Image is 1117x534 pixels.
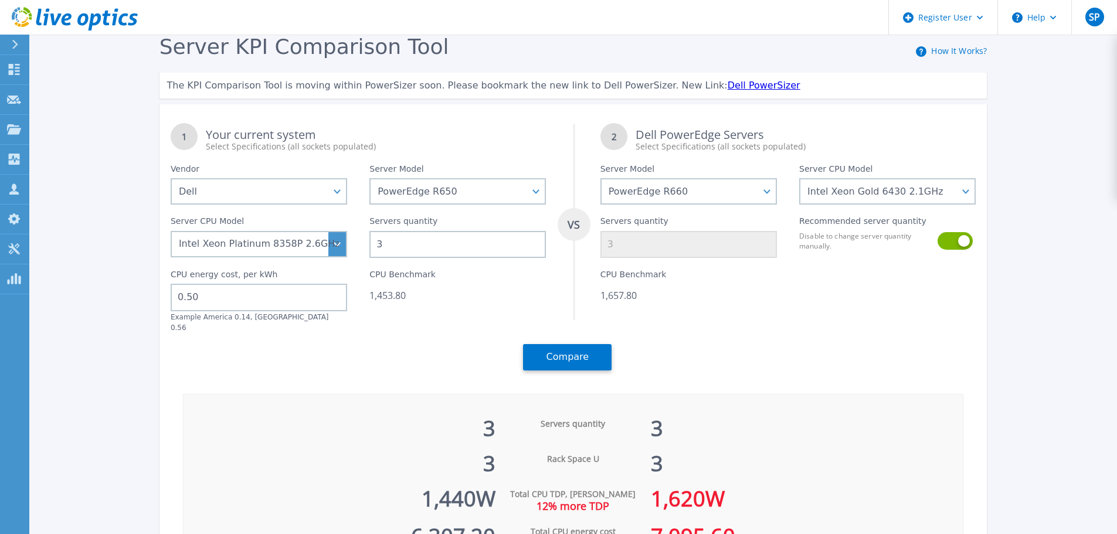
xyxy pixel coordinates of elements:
[567,217,580,232] tspan: VS
[931,45,987,56] a: How It Works?
[369,164,423,178] label: Server Model
[600,270,667,284] label: CPU Benchmark
[206,129,546,152] div: Your current system
[799,231,931,251] label: Disable to change server quantity manually.
[799,164,872,178] label: Server CPU Model
[184,404,495,439] div: 3
[651,404,963,439] div: 3
[369,270,436,284] label: CPU Benchmark
[651,439,963,474] div: 3
[728,80,800,91] a: Dell PowerSizer
[600,216,668,230] label: Servers quantity
[495,418,651,430] div: Servers quantity
[495,488,651,500] div: Total CPU TDP, [PERSON_NAME]
[495,500,651,512] div: 12% more TDP
[369,290,546,301] div: 1,453.80
[171,313,329,332] label: Example America 0.14, [GEOGRAPHIC_DATA] 0.56
[523,344,612,370] button: Compare
[167,80,727,91] span: The KPI Comparison Tool is moving within PowerSizer soon. Please bookmark the new link to Dell Po...
[636,129,976,152] div: Dell PowerEdge Servers
[636,141,976,152] div: Select Specifications (all sockets populated)
[799,216,926,230] label: Recommended server quantity
[611,131,616,142] tspan: 2
[495,453,651,465] div: Rack Space U
[171,164,199,178] label: Vendor
[159,35,449,59] span: Server KPI Comparison Tool
[369,216,437,230] label: Servers quantity
[171,216,244,230] label: Server CPU Model
[184,439,495,474] div: 3
[171,270,278,284] label: CPU energy cost, per kWh
[1089,12,1100,22] span: SP
[600,164,654,178] label: Server Model
[182,131,187,142] tspan: 1
[184,474,495,512] div: 1,440 W
[600,290,777,301] div: 1,657.80
[206,141,546,152] div: Select Specifications (all sockets populated)
[171,284,347,311] input: 0.00
[651,474,963,512] div: 1,620 W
